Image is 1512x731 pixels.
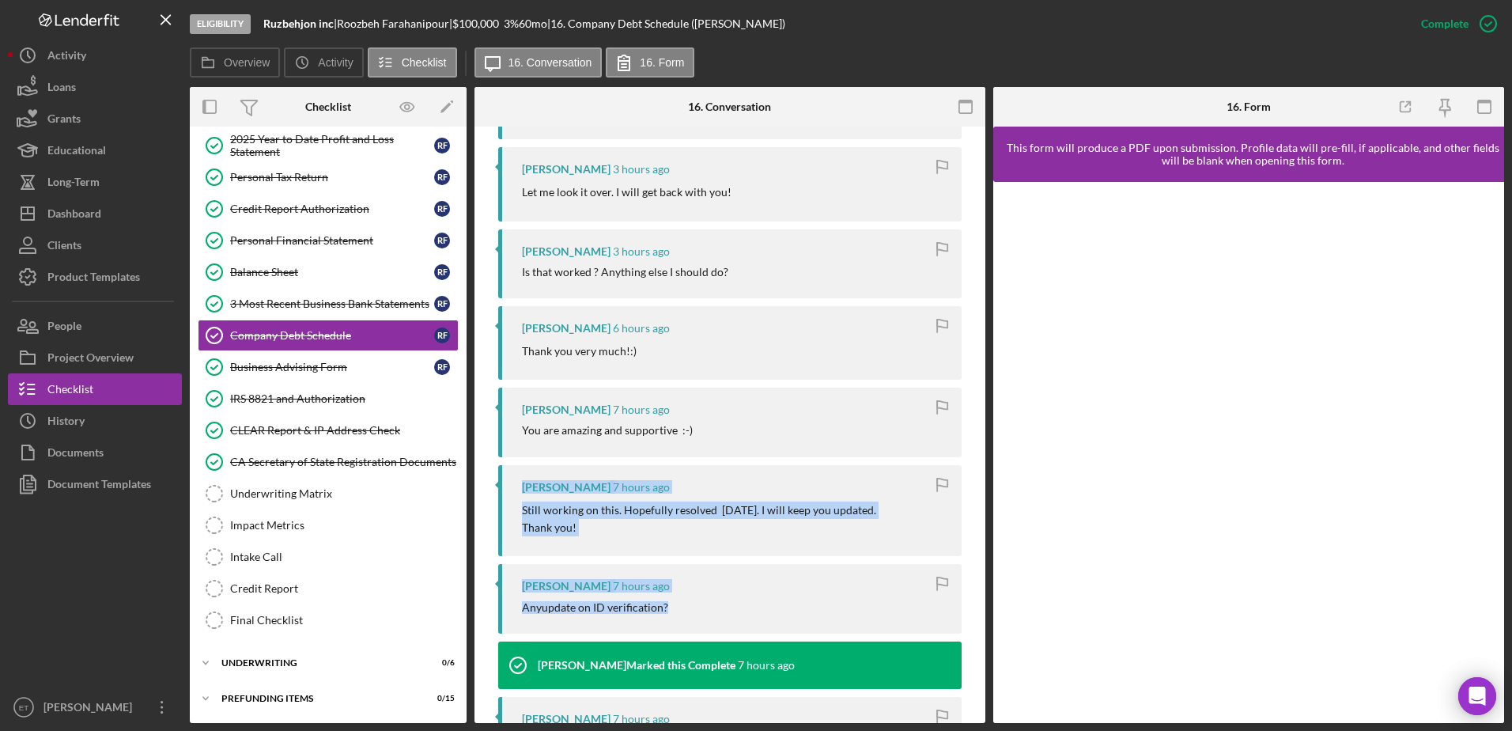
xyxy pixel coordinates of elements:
div: This form will produce a PDF upon submission. Profile data will pre-fill, if applicable, and othe... [1001,142,1504,167]
div: [PERSON_NAME] [522,713,610,725]
div: R F [434,138,450,153]
div: [PERSON_NAME] [522,403,610,416]
div: Credit Report [230,582,458,595]
div: 2025 Year to Date Profit and Loss Statement [230,133,434,158]
div: | [263,17,337,30]
button: Activity [284,47,363,78]
div: R F [434,233,450,248]
div: CLEAR Report & IP Address Check [230,424,458,437]
div: R F [434,201,450,217]
time: 2025-09-16 16:56 [613,481,670,494]
time: 2025-09-16 17:08 [613,322,670,335]
div: Final Checklist [230,614,458,627]
a: Credit Report [198,573,459,604]
div: Checklist [305,100,351,113]
div: R F [434,296,450,312]
div: Open Intercom Messenger [1458,677,1496,715]
time: 2025-09-16 16:52 [613,713,670,725]
a: CLEAR Report & IP Address Check [198,415,459,446]
div: Personal Tax Return [230,171,434,184]
div: [PERSON_NAME] [522,580,610,593]
time: 2025-09-16 20:41 [613,245,670,258]
div: Underwriting Matrix [230,487,458,500]
a: Personal Tax ReturnRF [198,161,459,193]
div: Balance Sheet [230,266,434,278]
a: Personal Financial StatementRF [198,225,459,256]
span: $100,000 [452,17,499,30]
p: Thank you very much!:) [522,343,637,360]
div: [PERSON_NAME] [522,322,610,335]
a: Company Debt ScheduleRF [198,320,459,351]
div: Eligibility [190,14,251,34]
a: CA Secretary of State Registration Documents [198,446,459,478]
a: Balance SheetRF [198,256,459,288]
div: [PERSON_NAME] [40,691,142,727]
div: Underwriting [221,658,415,668]
button: 16. Conversation [474,47,603,78]
div: R F [434,169,450,185]
button: ET[PERSON_NAME] [8,691,182,723]
div: R F [434,264,450,280]
button: Complete [1405,8,1504,40]
time: 2025-09-16 16:52 [738,659,795,672]
div: R F [434,359,450,375]
div: Prefunding Items [221,694,415,703]
div: Is that worked ? Anything else I should do? [522,266,728,278]
div: IRS 8821 and Authorization [230,392,458,405]
p: Still working on this. Hopefully resolved [DATE]. I will keep you updated. [522,502,876,519]
div: Impact Metrics [230,519,458,532]
p: Thank you! [522,519,876,536]
div: 0 / 15 [426,694,455,703]
div: 3 Most Recent Business Bank Statements [230,297,434,310]
div: Company Debt Schedule [230,329,434,342]
button: Overview [190,47,280,78]
div: [PERSON_NAME] Marked this Complete [538,659,735,672]
a: Final Checklist [198,604,459,636]
div: Anyupdate on ID verification? [522,601,668,614]
a: Credit Report AuthorizationRF [198,193,459,225]
div: Complete [1421,8,1469,40]
div: CA Secretary of State Registration Documents [230,456,458,468]
a: Intake Call [198,541,459,573]
div: 16. Form [1227,100,1271,113]
div: 0 / 6 [426,658,455,668]
div: Roozbeh Farahanipour | [337,17,452,30]
a: Impact Metrics [198,509,459,541]
label: Activity [318,56,353,69]
label: Overview [224,56,270,69]
div: 16. Conversation [688,100,771,113]
button: 16. Form [606,47,694,78]
label: 16. Form [640,56,684,69]
div: Business Advising Form [230,361,434,373]
a: Underwriting Matrix [198,478,459,509]
b: Ruzbehjon inc [263,17,334,30]
time: 2025-09-16 20:45 [613,163,670,176]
